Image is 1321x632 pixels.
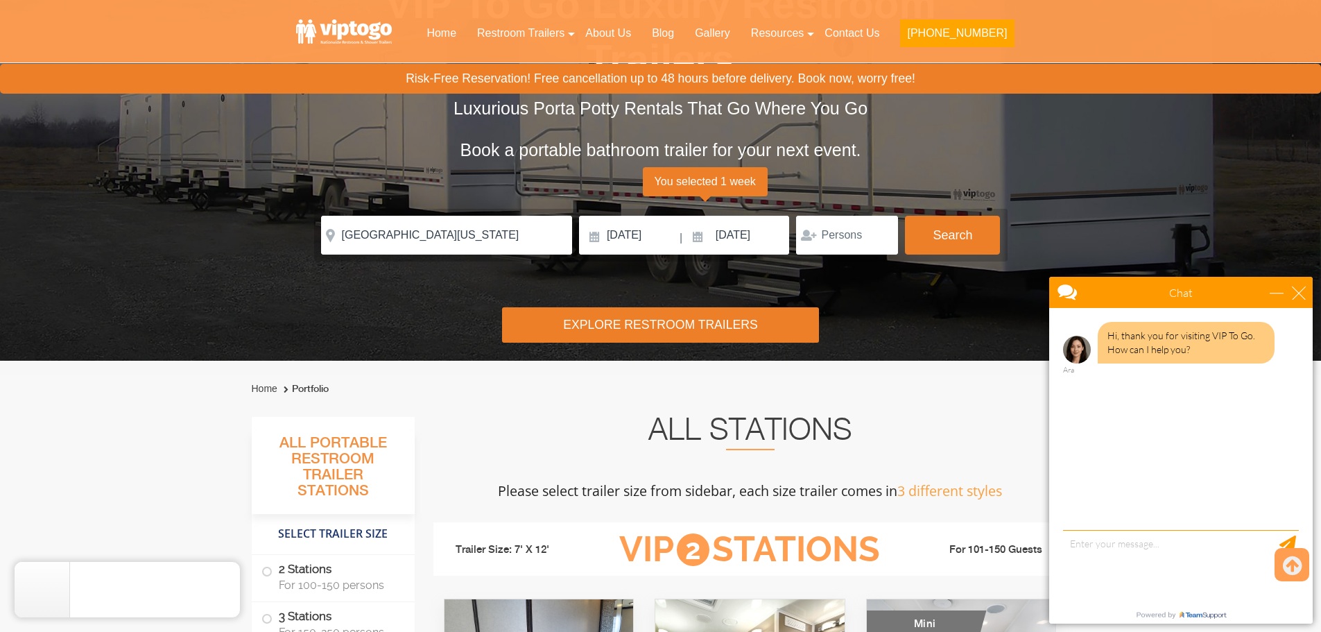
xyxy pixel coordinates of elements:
[433,417,1067,450] h2: All Stations
[467,18,575,49] a: Restroom Trailers
[890,18,1024,55] a: [PHONE_NUMBER]
[897,481,1002,500] span: 3 different styles
[460,140,861,160] span: Book a portable bathroom trailer for your next event.
[575,18,641,49] a: About Us
[252,521,415,547] h4: Select Trailer Size
[598,531,901,569] h3: VIP Stations
[579,216,678,255] input: Delivery
[280,381,329,398] li: Portfolio
[684,18,741,49] a: Gallery
[905,216,1000,255] button: Search
[677,533,709,566] span: 2
[279,579,398,592] span: For 100-150 persons
[502,307,819,343] div: Explore Restroom Trailers
[902,542,1057,558] li: For 101-150 Guests
[796,216,898,255] input: Persons
[433,477,1067,504] p: Please select trailer size from sidebar, each size trailer comes in
[741,18,814,49] a: Resources
[814,18,890,49] a: Contact Us
[443,529,598,571] li: Trailer Size: 7' X 12'
[684,216,790,255] input: Pickup
[261,555,405,598] label: 2 Stations
[416,18,467,49] a: Home
[900,19,1014,47] button: [PHONE_NUMBER]
[643,167,768,196] span: You selected 1 week
[1041,268,1321,632] iframe: Live Chat Box
[252,431,415,514] h3: All Portable Restroom Trailer Stations
[454,99,867,118] span: Luxurious Porta Potty Rentals That Go Where You Go
[321,216,572,255] input: Where do you need your restroom?
[680,216,682,260] span: |
[252,383,277,394] a: Home
[641,18,684,49] a: Blog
